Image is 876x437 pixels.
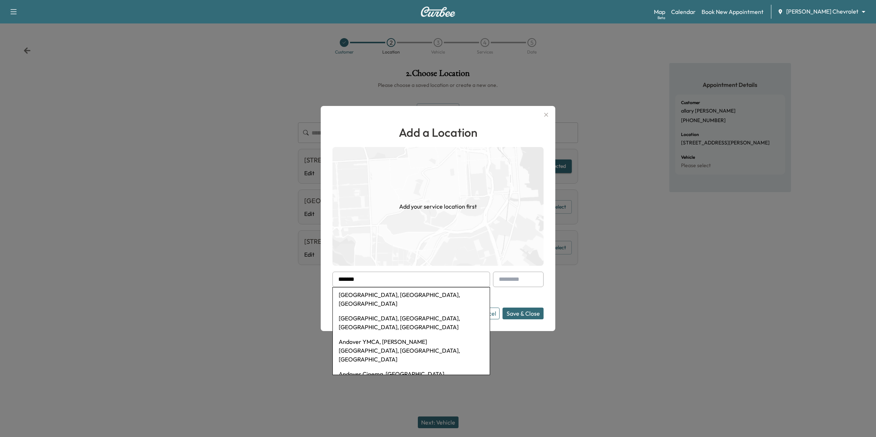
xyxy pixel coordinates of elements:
[671,7,696,16] a: Calendar
[420,7,456,17] img: Curbee Logo
[503,308,544,319] button: Save & Close
[333,311,490,334] li: [GEOGRAPHIC_DATA], [GEOGRAPHIC_DATA], [GEOGRAPHIC_DATA], [GEOGRAPHIC_DATA]
[786,7,858,16] span: [PERSON_NAME] Chevrolet
[332,124,544,141] h1: Add a Location
[332,147,544,266] img: empty-map-CL6vilOE.png
[399,202,477,211] h1: Add your service location first
[333,367,490,399] li: Andover Cinema, [GEOGRAPHIC_DATA], [GEOGRAPHIC_DATA], [GEOGRAPHIC_DATA], [GEOGRAPHIC_DATA]
[658,15,665,21] div: Beta
[333,287,490,311] li: [GEOGRAPHIC_DATA], [GEOGRAPHIC_DATA], [GEOGRAPHIC_DATA]
[702,7,763,16] a: Book New Appointment
[333,334,490,367] li: Andover YMCA, [PERSON_NAME][GEOGRAPHIC_DATA], [GEOGRAPHIC_DATA], [GEOGRAPHIC_DATA]
[654,7,665,16] a: MapBeta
